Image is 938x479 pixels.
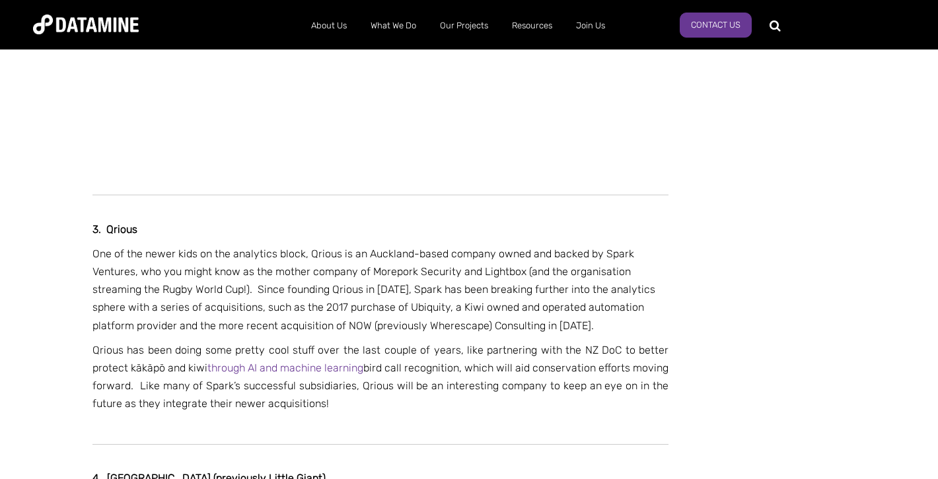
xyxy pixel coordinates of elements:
[92,247,655,332] span: One of the newer kids on the analytics block, Qrious is an Auckland-based company owned and backe...
[92,341,668,413] p: Qrious has been doing some pretty cool stuff over the last couple of years, like partnering with ...
[564,9,617,43] a: Join Us
[33,15,139,34] img: Datamine
[680,13,752,38] a: Contact Us
[428,9,500,43] a: Our Projects
[92,223,137,236] strong: 3. Qrious
[500,9,564,43] a: Resources
[359,9,428,43] a: What We Do
[207,362,363,374] a: through AI and machine learning
[299,9,359,43] a: About Us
